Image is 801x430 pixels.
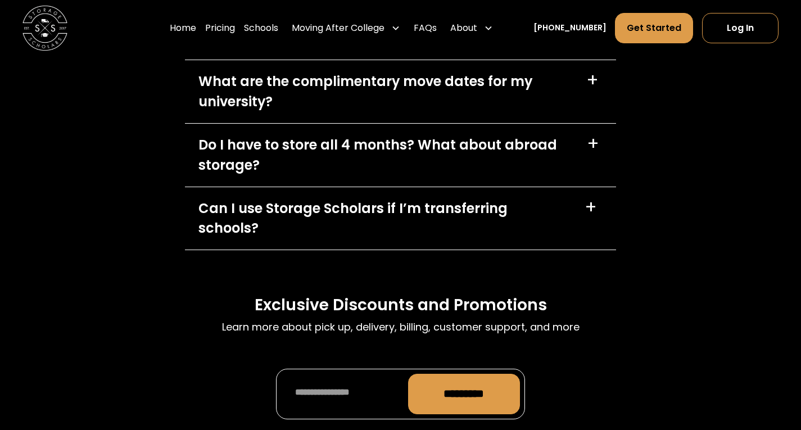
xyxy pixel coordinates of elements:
[198,135,573,175] div: Do I have to store all 4 months? What about abroad storage?
[450,21,477,35] div: About
[586,71,599,89] div: +
[292,21,384,35] div: Moving After College
[533,22,607,34] a: [PHONE_NUMBER]
[585,198,597,216] div: +
[414,12,437,44] a: FAQs
[198,198,571,239] div: Can I use Storage Scholars if I’m transferring schools?
[255,295,547,315] h3: Exclusive Discounts and Promotions
[170,12,196,44] a: Home
[198,71,573,112] div: What are the complimentary move dates for my university?
[702,13,779,43] a: Log In
[287,12,405,44] div: Moving After College
[244,12,278,44] a: Schools
[222,320,580,335] p: Learn more about pick up, delivery, billing, customer support, and more
[446,12,497,44] div: About
[276,369,525,419] form: Promo Form
[587,135,599,153] div: +
[22,6,67,51] img: Storage Scholars main logo
[615,13,693,43] a: Get Started
[205,12,235,44] a: Pricing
